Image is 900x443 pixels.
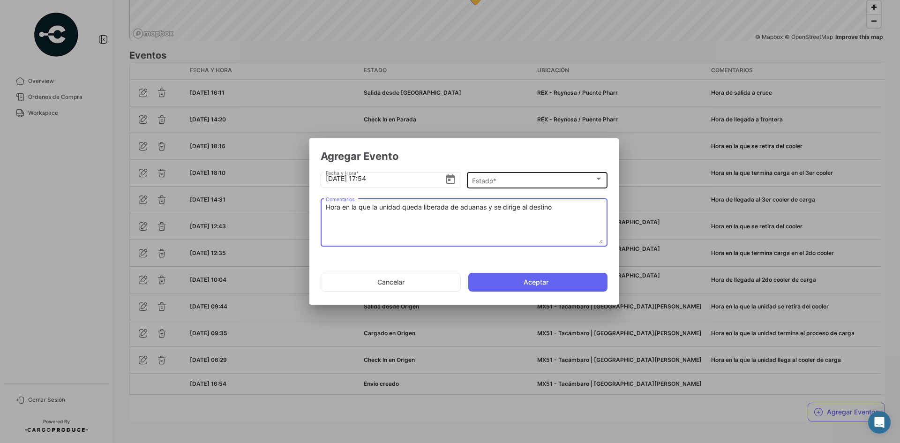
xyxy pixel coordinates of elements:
[321,150,607,163] h2: Agregar Evento
[445,173,456,184] button: Open calendar
[321,273,461,292] button: Cancelar
[472,177,594,185] span: Estado *
[868,411,891,434] div: Abrir Intercom Messenger
[326,162,445,195] input: Seleccionar una fecha
[468,273,607,292] button: Aceptar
